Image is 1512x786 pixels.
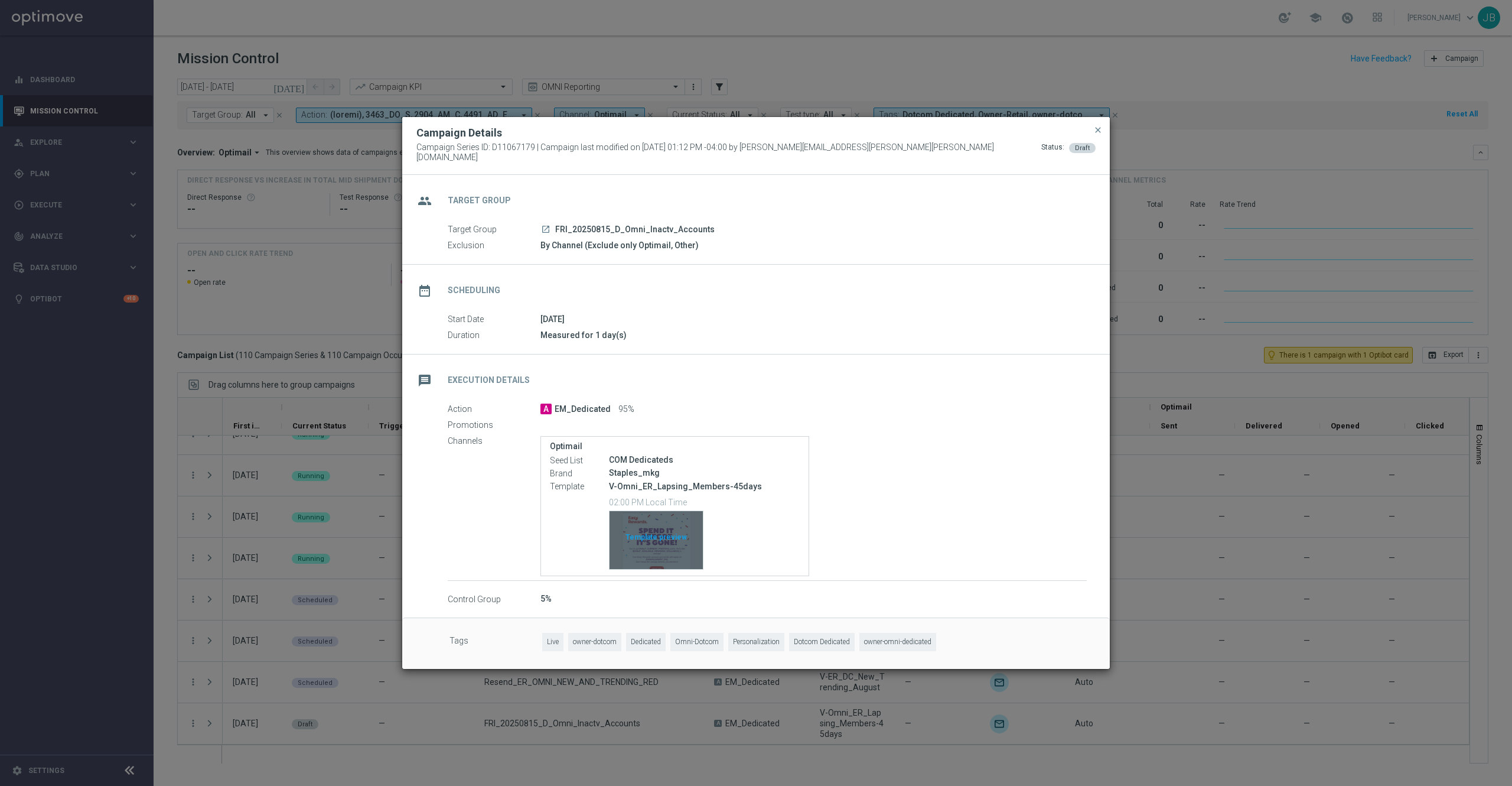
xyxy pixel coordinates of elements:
[550,455,609,466] label: Seed List
[555,404,611,415] span: EM_Dedicated
[414,370,435,391] i: message
[448,285,500,296] h2: Scheduling
[414,280,435,301] i: date_range
[609,511,703,570] button: Template preview
[541,225,550,234] i: launch
[540,404,552,414] span: A
[540,225,551,235] a: launch
[416,126,502,140] h2: Campaign Details
[540,329,1087,341] div: Measured for 1 day(s)
[626,633,666,651] span: Dedicated
[540,313,1087,325] div: [DATE]
[610,511,703,569] div: Template preview
[550,468,609,479] label: Brand
[568,633,621,651] span: owner-dotcom
[448,436,540,447] label: Channels
[540,593,1087,605] div: 5%
[1075,144,1090,152] span: Draft
[550,481,609,492] label: Template
[789,633,855,651] span: Dotcom Dedicated
[448,225,540,235] label: Target Group
[1041,142,1064,163] div: Status:
[609,496,800,508] p: 02:00 PM Local Time
[859,633,936,651] span: owner-omni-dedicated
[449,633,542,651] label: Tags
[618,404,634,415] span: 95%
[728,633,784,651] span: Personalization
[448,195,511,206] h2: Target Group
[550,441,800,452] label: Optimail
[540,239,1087,251] div: By Channel (Exclude only Optimail, Other)
[1093,125,1103,135] span: close
[609,467,800,479] div: Staples_mkg
[448,404,540,415] label: Action
[448,594,540,605] label: Control Group
[448,314,540,325] label: Start Date
[448,420,540,431] label: Promotions
[542,633,563,651] span: Live
[1069,142,1096,152] colored-tag: Draft
[670,633,724,651] span: Omni-Dotcom
[416,142,1041,163] span: Campaign Series ID: D11067179 | Campaign last modified on [DATE] 01:12 PM -04:00 by [PERSON_NAME]...
[448,330,540,341] label: Duration
[609,481,800,492] p: V-Omni_ER_Lapsing_Members-45days
[448,241,540,251] label: Exclusion
[555,225,715,235] span: FRI_20250815_D_Omni_Inactv_Accounts
[448,375,530,386] h2: Execution Details
[414,190,435,212] i: group
[609,454,800,466] div: COM Dedicateds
